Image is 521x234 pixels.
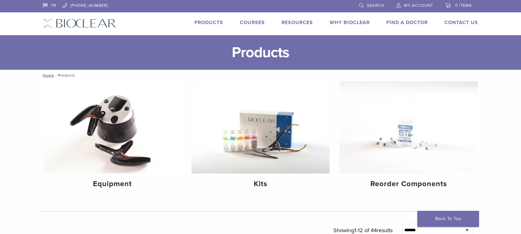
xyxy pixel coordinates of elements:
[444,19,478,26] a: Contact Us
[240,19,265,26] a: Courses
[386,19,428,26] a: Find A Doctor
[340,81,478,173] img: Reorder Components
[354,227,377,234] span: 1-12 of 44
[455,3,472,8] span: 0 items
[404,3,433,8] span: My Account
[281,19,313,26] a: Resources
[38,70,483,81] nav: Products
[48,178,177,190] h4: Equipment
[54,74,58,77] span: /
[194,19,223,26] a: Products
[43,19,116,28] img: Bioclear
[191,81,330,194] a: Kits
[344,178,473,190] h4: Reorder Components
[367,3,384,8] span: Search
[340,81,478,194] a: Reorder Components
[330,19,370,26] a: Why Bioclear
[191,81,330,173] img: Kits
[41,73,54,77] a: Home
[417,211,479,227] a: Back To Top
[43,81,181,173] img: Equipment
[43,81,181,194] a: Equipment
[196,178,325,190] h4: Kits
